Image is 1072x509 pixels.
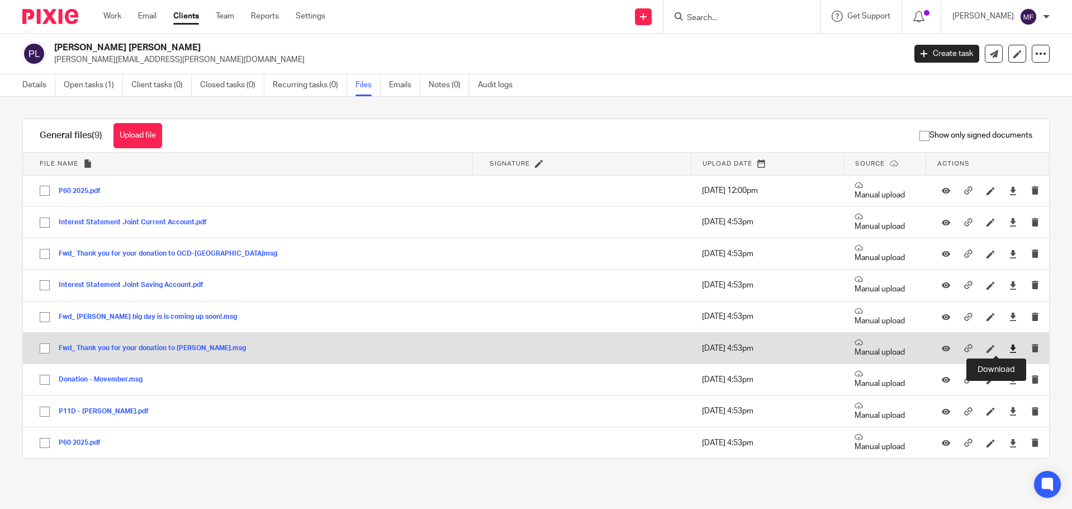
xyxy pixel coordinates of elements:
[59,281,212,289] button: Interest Statement Joint Saving Account.pdf
[355,74,381,96] a: Files
[113,123,162,148] button: Upload file
[59,408,157,416] button: P11D - [PERSON_NAME].pdf
[855,433,915,453] p: Manual upload
[389,74,420,96] a: Emails
[855,244,915,263] p: Manual upload
[490,161,530,167] span: Signature
[34,180,55,201] input: Select
[1009,216,1017,228] a: Download
[702,248,832,260] p: [DATE] 4:53pm
[855,402,915,421] p: Manual upload
[702,437,832,449] p: [DATE] 4:53pm
[92,131,102,140] span: (9)
[1009,374,1017,385] a: Download
[847,12,890,20] span: Get Support
[59,345,254,352] button: Fwd_ Thank you for your donation to [PERSON_NAME].msg
[40,130,102,142] h1: General files
[855,275,915,295] p: Manual upload
[702,185,832,196] p: [DATE] 12:00pm
[131,74,192,96] a: Client tasks (0)
[855,338,915,358] p: Manual upload
[54,54,898,65] p: [PERSON_NAME][EMAIL_ADDRESS][PERSON_NAME][DOMAIN_NAME]
[40,161,78,167] span: File name
[686,13,786,23] input: Search
[34,401,55,422] input: Select
[251,11,279,22] a: Reports
[429,74,469,96] a: Notes (0)
[22,42,46,65] img: svg%3E
[103,11,121,22] a: Work
[1009,185,1017,196] a: Download
[1009,248,1017,260] a: Download
[59,313,245,321] button: Fwd_ [PERSON_NAME] big day is is coming up soon!.msg
[34,338,55,359] input: Select
[702,374,832,385] p: [DATE] 4:53pm
[54,42,729,54] h2: [PERSON_NAME] [PERSON_NAME]
[1009,311,1017,322] a: Download
[216,11,234,22] a: Team
[703,161,752,167] span: Upload date
[919,130,1032,141] span: Show only signed documents
[1009,406,1017,417] a: Download
[34,275,55,296] input: Select
[702,216,832,228] p: [DATE] 4:53pm
[702,343,832,354] p: [DATE] 4:53pm
[22,9,78,24] img: Pixie
[855,181,915,201] p: Manual upload
[952,11,1014,22] p: [PERSON_NAME]
[914,45,979,63] a: Create task
[59,219,215,227] button: Interest Statement Joint Current Account.pdf
[34,243,55,265] input: Select
[702,280,832,291] p: [DATE] 4:53pm
[702,406,832,417] p: [DATE] 4:53pm
[22,74,55,96] a: Details
[34,369,55,390] input: Select
[59,439,109,447] button: P60 2025.pdf
[855,370,915,389] p: Manual upload
[173,11,199,22] a: Clients
[34,432,55,454] input: Select
[59,250,286,258] button: Fwd_ Thank you for your donation to OCD-[GEOGRAPHIC_DATA]msg
[64,74,123,96] a: Open tasks (1)
[855,213,915,232] p: Manual upload
[1009,280,1017,291] a: Download
[1019,8,1037,26] img: svg%3E
[296,11,325,22] a: Settings
[855,161,885,167] span: Source
[34,307,55,328] input: Select
[702,311,832,322] p: [DATE] 4:53pm
[59,376,151,384] button: Donation - Movember.msg
[855,307,915,327] p: Manual upload
[1009,343,1017,354] a: Download
[273,74,347,96] a: Recurring tasks (0)
[1009,437,1017,449] a: Download
[34,212,55,233] input: Select
[478,74,521,96] a: Audit logs
[200,74,264,96] a: Closed tasks (0)
[937,161,970,167] span: Actions
[138,11,156,22] a: Email
[59,187,109,195] button: P60 2025.pdf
